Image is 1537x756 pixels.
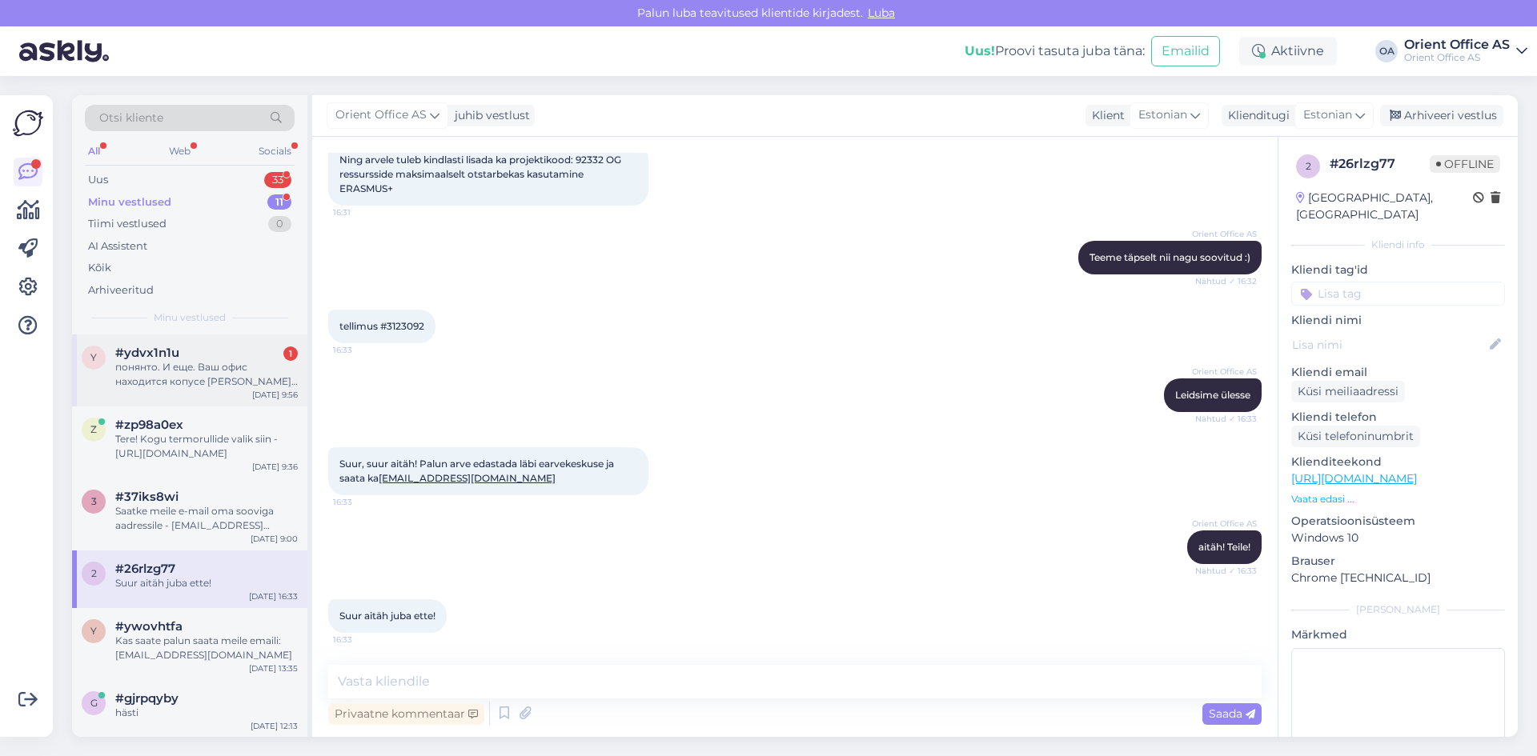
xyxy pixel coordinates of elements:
p: Operatsioonisüsteem [1291,513,1505,530]
p: Kliendi telefon [1291,409,1505,426]
span: 2 [91,567,97,579]
span: Nähtud ✓ 16:33 [1195,565,1257,577]
div: hästi [115,706,298,720]
span: g [90,697,98,709]
p: Klienditeekond [1291,454,1505,470]
a: [URL][DOMAIN_NAME] [1291,471,1417,486]
span: Saada [1209,706,1255,721]
span: Leidsime ülesse [1175,389,1250,401]
p: Brauser [1291,553,1505,570]
input: Lisa nimi [1292,336,1487,354]
div: OA [1375,40,1398,62]
b: Uus! [965,43,995,58]
span: Suur, suur aitäh! Palun arve edastada läbi earvekeskuse ja saata ka [339,458,616,484]
div: All [85,141,103,162]
span: 16:33 [333,344,393,356]
span: aitäh! Teile! [1198,541,1250,553]
span: Nähtud ✓ 16:32 [1195,275,1257,287]
div: Arhiveeri vestlus [1380,105,1503,126]
div: [DATE] 9:00 [251,533,298,545]
span: y [90,625,97,637]
span: #26rlzg77 [115,562,175,576]
span: z [90,423,97,435]
span: Orient Office AS [1192,518,1257,530]
div: Kliendi info [1291,238,1505,252]
div: # 26rlzg77 [1330,154,1430,174]
div: [DATE] 9:36 [252,461,298,473]
span: Orient Office AS [1192,366,1257,378]
div: Suur aitäh juba ette! [115,576,298,590]
span: Offline [1430,155,1500,173]
p: Kliendi email [1291,364,1505,381]
a: Orient Office ASOrient Office AS [1404,38,1527,64]
span: Luba [863,6,900,20]
div: [DATE] 9:56 [252,389,298,401]
div: Klient [1086,107,1125,124]
span: Ning arvele tuleb kindlasti lisada ka projektikood: 92332 OG ressursside maksimaalselt otstarbeka... [339,154,624,194]
div: Privaatne kommentaar [328,703,484,725]
p: Windows 10 [1291,530,1505,546]
div: Tiimi vestlused [88,216,167,232]
span: Suur aitäh juba ette! [339,610,435,622]
div: Saatke meile e-mail oma sooviga aadressile - [EMAIL_ADDRESS][DOMAIN_NAME] ning vastame teile sinn... [115,504,298,533]
span: Orient Office AS [335,106,427,124]
span: 2 [1306,160,1311,172]
div: Kõik [88,260,111,276]
div: понянто. И еще. Ваш офис находится копусе [PERSON_NAME]. а не В. Это ввело меня взаблуждение при ... [115,360,298,389]
a: [EMAIL_ADDRESS][DOMAIN_NAME] [379,472,556,484]
div: Küsi telefoninumbrit [1291,426,1420,447]
div: Tere! Kogu termorullide valik siin - [URL][DOMAIN_NAME] [115,432,298,461]
div: [DATE] 16:33 [249,590,298,602]
div: Minu vestlused [88,194,171,210]
span: y [90,351,97,363]
input: Lisa tag [1291,282,1505,306]
div: [DATE] 13:35 [249,662,298,674]
span: #zp98a0ex [115,418,183,432]
div: Arhiveeritud [88,282,154,298]
div: juhib vestlust [448,107,530,124]
div: 33 [264,172,291,188]
span: Minu vestlused [154,310,226,325]
div: AI Assistent [88,238,147,254]
div: Proovi tasuta juba täna: [965,42,1145,61]
span: #gjrpqyby [115,691,179,706]
span: Otsi kliente [99,110,163,126]
span: Orient Office AS [1192,228,1257,240]
span: Estonian [1303,106,1352,124]
span: Nähtud ✓ 16:33 [1195,413,1257,425]
div: [PERSON_NAME] [1291,602,1505,617]
span: Estonian [1138,106,1187,124]
button: Emailid [1151,36,1220,66]
span: 16:31 [333,206,393,218]
div: Web [166,141,194,162]
span: 16:33 [333,496,393,508]
img: Askly Logo [13,108,43,138]
div: 11 [267,194,291,210]
p: Chrome [TECHNICAL_ID] [1291,570,1505,586]
div: Aktiivne [1239,37,1337,66]
span: #ywovhtfa [115,619,183,634]
div: Kas saate palun saata meile emaili: [EMAIL_ADDRESS][DOMAIN_NAME] [115,634,298,662]
p: Kliendi tag'id [1291,262,1505,278]
span: #37iks8wi [115,490,179,504]
span: #ydvx1n1u [115,346,179,360]
div: Socials [255,141,295,162]
div: Klienditugi [1222,107,1290,124]
div: Orient Office AS [1404,38,1510,51]
div: [GEOGRAPHIC_DATA], [GEOGRAPHIC_DATA] [1296,190,1473,223]
p: Kliendi nimi [1291,312,1505,329]
span: Teeme täpselt nii nagu soovitud :) [1090,251,1250,263]
div: Küsi meiliaadressi [1291,381,1405,402]
div: 0 [268,216,291,232]
span: 3 [91,495,97,507]
div: [DATE] 12:13 [251,720,298,732]
div: Orient Office AS [1404,51,1510,64]
div: 1 [283,346,298,361]
p: Märkmed [1291,626,1505,643]
span: 16:33 [333,634,393,646]
p: Vaata edasi ... [1291,492,1505,506]
div: Uus [88,172,108,188]
span: tellimus #3123092 [339,320,424,332]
